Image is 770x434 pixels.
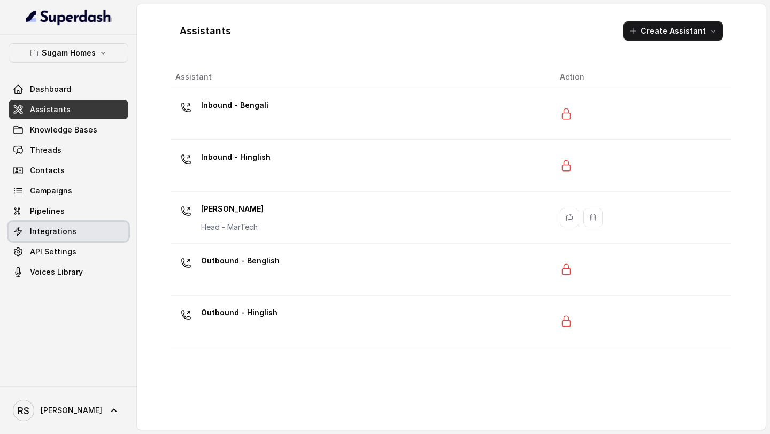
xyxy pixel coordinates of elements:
[30,104,71,115] span: Assistants
[171,66,551,88] th: Assistant
[18,405,29,416] text: RS
[201,97,268,114] p: Inbound - Bengali
[30,145,61,156] span: Threads
[9,242,128,261] a: API Settings
[9,100,128,119] a: Assistants
[30,206,65,216] span: Pipelines
[30,267,83,277] span: Voices Library
[9,222,128,241] a: Integrations
[9,396,128,425] a: [PERSON_NAME]
[26,9,112,26] img: light.svg
[9,201,128,221] a: Pipelines
[623,21,723,41] button: Create Assistant
[180,22,231,40] h1: Assistants
[9,181,128,200] a: Campaigns
[201,252,280,269] p: Outbound - Benglish
[9,262,128,282] a: Voices Library
[9,120,128,139] a: Knowledge Bases
[42,46,96,59] p: Sugam Homes
[30,185,72,196] span: Campaigns
[9,80,128,99] a: Dashboard
[201,222,264,232] p: Head - MarTech
[9,141,128,160] a: Threads
[9,43,128,63] button: Sugam Homes
[201,200,264,218] p: [PERSON_NAME]
[201,304,278,321] p: Outbound - Hinglish
[30,125,97,135] span: Knowledge Bases
[30,165,65,176] span: Contacts
[41,405,102,416] span: [PERSON_NAME]
[30,84,71,95] span: Dashboard
[30,246,76,257] span: API Settings
[201,149,271,166] p: Inbound - Hinglish
[9,161,128,180] a: Contacts
[551,66,731,88] th: Action
[30,226,76,237] span: Integrations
